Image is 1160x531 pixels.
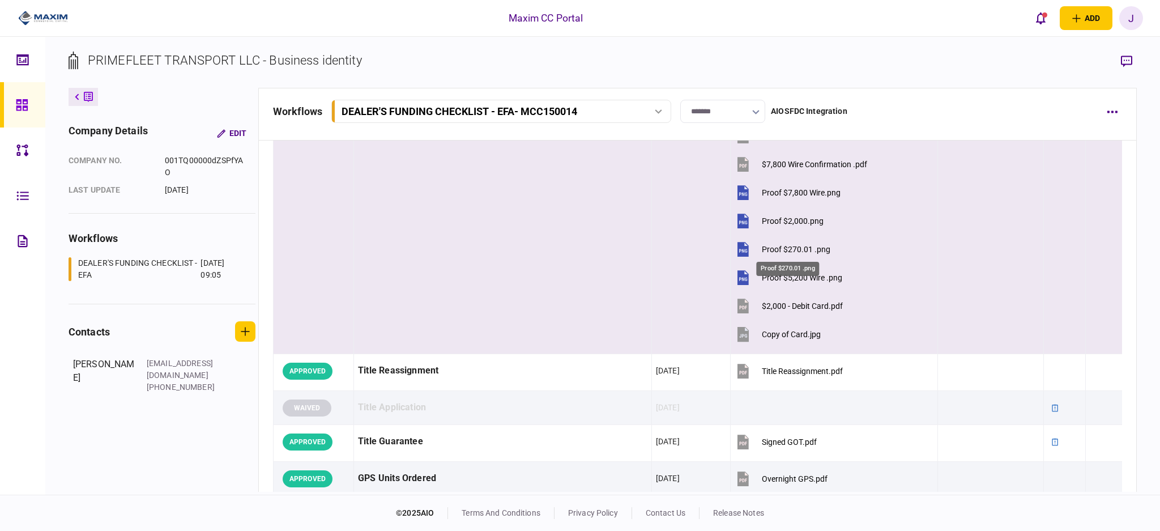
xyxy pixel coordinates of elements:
[358,466,647,491] div: GPS Units Ordered
[1119,6,1143,30] button: J
[509,11,583,26] div: Maxim CC Portal
[1060,6,1112,30] button: open adding identity options
[735,466,828,491] button: Overnight GPS.pdf
[762,301,843,311] div: $2,000 - Debit Card.pdf
[762,273,842,282] div: Proof $5,200 Wire .png
[762,474,828,483] div: Overnight GPS.pdf
[646,508,685,517] a: contact us
[69,184,153,196] div: last update
[78,257,198,281] div: DEALER'S FUNDING CHECKLIST - EFA
[762,245,830,254] div: Proof $270.01 .png
[358,358,647,384] div: Title Reassignment
[208,123,255,143] button: Edit
[88,51,362,70] div: PRIMEFLEET TRANSPORT LLC - Business identity
[762,367,843,376] div: Title Reassignment.pdf
[147,381,220,393] div: [PHONE_NUMBER]
[762,160,867,169] div: $7,800 Wire Confirmation .pdf
[735,429,817,454] button: Signed GOT.pdf
[283,434,332,451] div: APPROVED
[69,123,148,143] div: company details
[69,231,255,246] div: workflows
[283,363,332,380] div: APPROVED
[69,324,110,339] div: contacts
[735,180,841,205] button: Proof $7,800 Wire.png
[735,293,843,318] button: $2,000 - Debit Card.pdf
[735,265,842,290] button: Proof $5,200 Wire .png
[396,507,448,519] div: © 2025 AIO
[73,358,135,393] div: [PERSON_NAME]
[735,358,843,384] button: Title Reassignment.pdf
[18,10,69,27] img: client company logo
[201,257,241,281] div: [DATE] 09:05
[762,188,841,197] div: Proof $7,800 Wire.png
[735,208,824,233] button: Proof $2,000.png
[69,155,153,179] div: company no.
[283,400,331,417] div: WAIVED
[656,365,680,376] div: [DATE]
[762,437,817,447] div: Signed GOT.pdf
[462,508,540,517] a: terms and conditions
[69,257,241,281] a: DEALER'S FUNDING CHECKLIST - EFA[DATE] 09:05
[762,216,824,226] div: Proof $2,000.png
[358,395,647,420] div: Title Application
[568,508,618,517] a: privacy policy
[273,104,322,119] div: workflows
[331,100,671,123] button: DEALER'S FUNDING CHECKLIST - EFA- MCC150014
[1029,6,1053,30] button: open notifications list
[762,330,821,339] div: Copy of Card.jpg
[147,358,220,381] div: [EMAIL_ADDRESS][DOMAIN_NAME]
[656,436,680,447] div: [DATE]
[656,402,680,413] div: [DATE]
[342,105,577,117] div: DEALER'S FUNDING CHECKLIST - EFA - MCC150014
[713,508,764,517] a: release notes
[165,155,247,179] div: 001TQ00000dZSPfYAO
[756,262,819,276] div: Proof $270.01 .png
[358,429,647,454] div: Title Guarantee
[735,151,867,177] button: $7,800 Wire Confirmation .pdf
[735,236,830,262] button: Proof $270.01 .png
[735,321,821,347] button: Copy of Card.jpg
[165,184,247,196] div: [DATE]
[283,470,332,487] div: APPROVED
[656,473,680,484] div: [DATE]
[771,105,847,117] div: AIOSFDC Integration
